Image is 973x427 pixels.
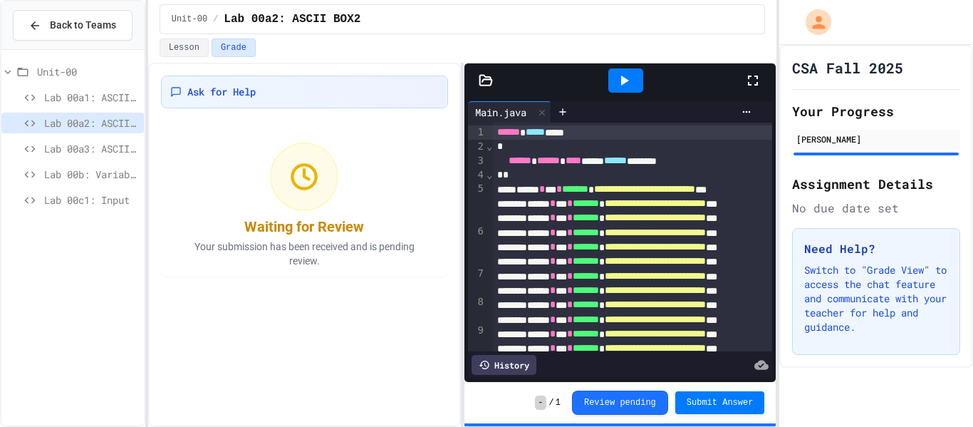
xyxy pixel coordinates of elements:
[675,391,765,414] button: Submit Answer
[486,169,493,180] span: Fold line
[486,140,493,152] span: Fold line
[572,391,668,415] button: Review pending
[468,125,486,140] div: 1
[176,240,432,268] p: Your submission has been received and is pending review.
[13,10,132,41] button: Back to Teams
[792,174,960,194] h2: Assignment Details
[160,38,209,57] button: Lesson
[468,267,486,295] div: 7
[468,140,486,154] div: 2
[468,168,486,182] div: 4
[50,18,116,33] span: Back to Teams
[468,154,486,168] div: 3
[468,105,534,120] div: Main.java
[791,6,835,38] div: My Account
[468,101,551,123] div: Main.java
[172,14,207,25] span: Unit-00
[37,64,138,79] span: Unit-00
[792,200,960,217] div: No due date set
[472,355,536,375] div: History
[468,225,486,267] div: 6
[44,141,138,156] span: Lab 00a3: ASCII ART
[913,370,959,413] iframe: chat widget
[244,217,364,237] div: Waiting for Review
[212,38,256,57] button: Grade
[468,324,486,352] div: 9
[468,295,486,324] div: 8
[468,182,486,224] div: 5
[213,14,218,25] span: /
[796,133,956,145] div: [PERSON_NAME]
[855,308,959,369] iframe: chat widget
[44,192,138,207] span: Lab 00c1: Input
[44,115,138,130] span: Lab 00a2: ASCII BOX2
[804,263,948,334] p: Switch to "Grade View" to access the chat feature and communicate with your teacher for help and ...
[792,58,903,78] h1: CSA Fall 2025
[224,11,360,28] span: Lab 00a2: ASCII BOX2
[549,397,554,408] span: /
[44,90,138,105] span: Lab 00a1: ASCII BOX
[535,396,546,410] span: -
[792,101,960,121] h2: Your Progress
[687,397,754,408] span: Submit Answer
[804,240,948,257] h3: Need Help?
[187,85,256,99] span: Ask for Help
[556,397,561,408] span: 1
[44,167,138,182] span: Lab 00b: Variables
